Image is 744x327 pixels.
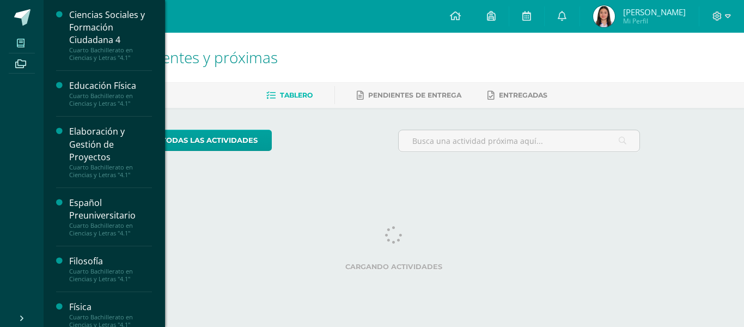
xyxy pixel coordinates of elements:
[368,91,461,99] span: Pendientes de entrega
[357,87,461,104] a: Pendientes de entrega
[69,163,152,179] div: Cuarto Bachillerato en Ciencias y Letras "4.1"
[69,46,152,62] div: Cuarto Bachillerato en Ciencias y Letras "4.1"
[69,92,152,107] div: Cuarto Bachillerato en Ciencias y Letras "4.1"
[593,5,615,27] img: d9dfd8af4e0c5f361723b431b4e612dc.png
[69,9,152,62] a: Ciencias Sociales y Formación Ciudadana 4Cuarto Bachillerato en Ciencias y Letras "4.1"
[148,263,641,271] label: Cargando actividades
[69,222,152,237] div: Cuarto Bachillerato en Ciencias y Letras "4.1"
[69,125,152,178] a: Elaboración y Gestión de ProyectosCuarto Bachillerato en Ciencias y Letras "4.1"
[399,130,640,152] input: Busca una actividad próxima aquí...
[69,197,152,237] a: Español PreuniversitarioCuarto Bachillerato en Ciencias y Letras "4.1"
[499,91,547,99] span: Entregadas
[69,255,152,283] a: FilosofíaCuarto Bachillerato en Ciencias y Letras "4.1"
[623,7,686,17] span: [PERSON_NAME]
[69,197,152,222] div: Español Preuniversitario
[487,87,547,104] a: Entregadas
[69,301,152,313] div: Física
[69,125,152,163] div: Elaboración y Gestión de Proyectos
[69,255,152,268] div: Filosofía
[266,87,313,104] a: Tablero
[148,130,272,151] a: todas las Actividades
[69,9,152,46] div: Ciencias Sociales y Formación Ciudadana 4
[69,80,152,107] a: Educación FísicaCuarto Bachillerato en Ciencias y Letras "4.1"
[280,91,313,99] span: Tablero
[57,47,278,68] span: Actividades recientes y próximas
[69,80,152,92] div: Educación Física
[623,16,686,26] span: Mi Perfil
[69,268,152,283] div: Cuarto Bachillerato en Ciencias y Letras "4.1"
